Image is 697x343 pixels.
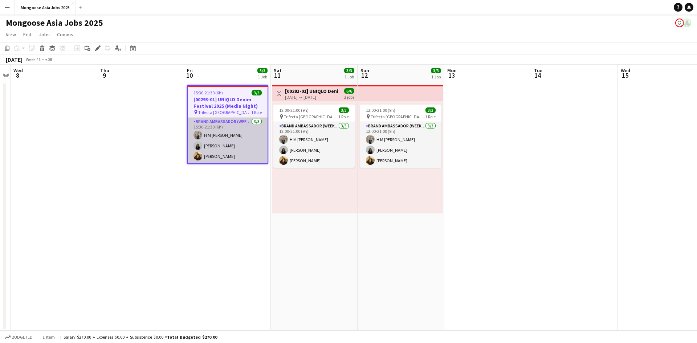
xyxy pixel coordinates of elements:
span: Tue [534,67,542,74]
span: 14 [533,71,542,79]
span: View [6,31,16,38]
span: 8 [12,71,23,79]
span: Sun [360,67,369,74]
span: Sat [274,67,282,74]
h3: [00293-01] UNIQLO Denim Festival 2025 [285,88,339,94]
span: Trifecta [GEOGRAPHIC_DATA] [371,114,425,119]
div: 1 Job [345,74,354,79]
button: Budgeted [4,333,34,341]
span: 12:00-21:00 (9h) [366,107,395,113]
span: 13 [446,71,457,79]
span: 3/3 [431,68,441,73]
div: 2 jobs [344,94,354,100]
app-job-card: 12:00-21:00 (9h)3/3 Trifecta [GEOGRAPHIC_DATA]1 RoleBrand Ambassador (weekend)3/312:00-21:00 (9h)... [360,105,441,168]
span: Comms [57,31,73,38]
app-user-avatar: Kristie Rodrigues [682,19,691,27]
button: Mongoose Asia Jobs 2025 [15,0,76,15]
h1: Mongoose Asia Jobs 2025 [6,17,103,28]
span: 1 Role [338,114,349,119]
div: [DATE] [6,56,23,63]
span: 6/6 [344,88,354,94]
app-card-role: Brand Ambassador (weekend)3/312:00-21:00 (9h)H M [PERSON_NAME][PERSON_NAME][PERSON_NAME] [360,122,441,168]
span: Mon [447,67,457,74]
div: +08 [45,57,52,62]
app-job-card: 12:00-21:00 (9h)3/3 Trifecta [GEOGRAPHIC_DATA]1 RoleBrand Ambassador (weekend)3/312:00-21:00 (9h)... [273,105,355,168]
div: Salary $270.00 + Expenses $0.00 + Subsistence $0.00 = [64,334,217,340]
span: 3/3 [425,107,436,113]
app-job-card: 15:30-21:30 (6h)3/3[00293-01] UNIQLO Denim Festival 2025 (Media Night) Trifecta [GEOGRAPHIC_DATA]... [187,85,268,164]
span: 12 [359,71,369,79]
app-user-avatar: SOE YAZAR HTUN [675,19,684,27]
span: 3/3 [339,107,349,113]
span: Budgeted [12,335,33,340]
span: 3/3 [252,90,262,95]
div: 1 Job [431,74,441,79]
span: 1 item [40,334,57,340]
span: 3/3 [344,68,354,73]
span: 15 [620,71,630,79]
span: 11 [273,71,282,79]
span: Jobs [39,31,50,38]
span: Trifecta [GEOGRAPHIC_DATA] [284,114,338,119]
span: 12:00-21:00 (9h) [279,107,309,113]
app-card-role: Brand Ambassador (weekend)3/312:00-21:00 (9h)H M [PERSON_NAME][PERSON_NAME][PERSON_NAME] [273,122,355,168]
span: Week 41 [24,57,42,62]
span: Thu [100,67,109,74]
h3: [00293-01] UNIQLO Denim Festival 2025 (Media Night) [188,96,268,109]
span: 10 [186,71,193,79]
span: 3/3 [257,68,268,73]
a: Jobs [36,30,53,39]
span: 1 Role [251,110,262,115]
span: Trifecta [GEOGRAPHIC_DATA] [198,110,251,115]
span: 9 [99,71,109,79]
a: Comms [54,30,76,39]
span: 15:30-21:30 (6h) [193,90,223,95]
app-card-role: Brand Ambassador (weekday)3/315:30-21:30 (6h)H M [PERSON_NAME][PERSON_NAME][PERSON_NAME] [188,118,268,163]
span: Fri [187,67,193,74]
span: Wed [13,67,23,74]
span: Edit [23,31,32,38]
a: View [3,30,19,39]
div: 1 Job [258,74,267,79]
span: Total Budgeted $270.00 [167,334,217,340]
span: Wed [621,67,630,74]
a: Edit [20,30,34,39]
div: [DATE] → [DATE] [285,94,339,100]
span: 1 Role [425,114,436,119]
